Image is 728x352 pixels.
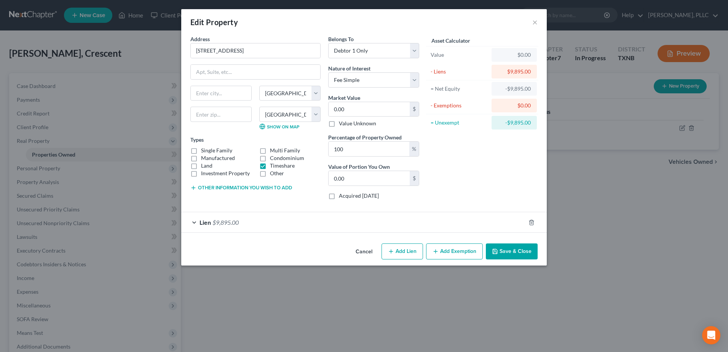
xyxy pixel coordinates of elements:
span: $9,895.00 [212,219,239,226]
span: Lien [200,219,211,226]
label: Value Unknown [339,120,376,127]
label: Timeshare [270,162,295,170]
input: Apt, Suite, etc... [191,65,320,79]
div: Edit Property [190,17,238,27]
span: Address [190,36,210,42]
label: Nature of Interest [328,64,370,72]
label: Other [270,170,284,177]
div: Value [431,51,488,59]
label: Condominium [270,154,304,162]
div: % [409,142,419,156]
div: $0.00 [498,102,531,109]
label: Asset Calculator [431,37,470,45]
input: 0.00 [329,102,410,117]
button: Cancel [350,244,378,259]
input: Enter zip... [190,107,252,122]
input: 0.00 [329,171,410,186]
label: Single Family [201,147,232,154]
div: $ [410,102,419,117]
label: Market Value [328,94,360,102]
label: Value of Portion You Own [328,163,390,171]
div: = Net Equity [431,85,488,93]
label: Percentage of Property Owned [328,133,402,141]
button: × [532,18,538,27]
div: - Exemptions [431,102,488,109]
div: $9,895.00 [498,68,531,75]
input: Enter address... [191,43,320,58]
div: = Unexempt [431,119,488,126]
button: Add Exemption [426,243,483,259]
div: $0.00 [498,51,531,59]
label: Multi Family [270,147,300,154]
div: Open Intercom Messenger [702,326,720,344]
label: Manufactured [201,154,235,162]
label: Investment Property [201,170,250,177]
input: Enter city... [191,86,251,101]
button: Other information you wish to add [190,185,292,191]
label: Acquired [DATE] [339,192,379,200]
div: - Liens [431,68,488,75]
a: Show on Map [259,123,299,130]
input: 0.00 [329,142,409,156]
button: Add Lien [382,243,423,259]
button: Save & Close [486,243,538,259]
div: -$9,895.00 [498,119,531,126]
label: Types [190,136,204,144]
div: -$9,895.00 [498,85,531,93]
label: Land [201,162,212,170]
span: Belongs To [328,36,354,42]
div: $ [410,171,419,186]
